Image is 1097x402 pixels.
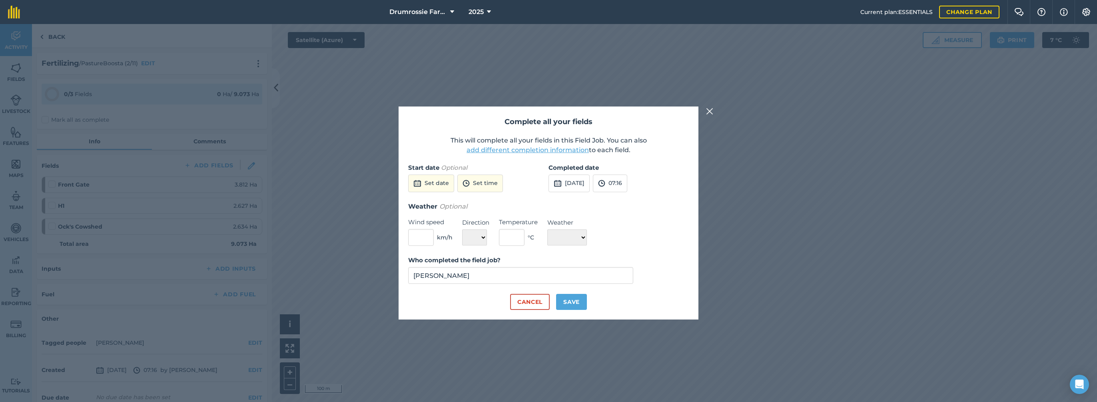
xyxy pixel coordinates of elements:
[439,203,467,210] em: Optional
[547,218,587,227] label: Weather
[554,179,562,188] img: svg+xml;base64,PD94bWwgdmVyc2lvbj0iMS4wIiBlbmNvZGluZz0idXRmLTgiPz4KPCEtLSBHZW5lcmF0b3I6IEFkb2JlIE...
[548,164,599,171] strong: Completed date
[408,256,501,264] strong: Who completed the field job?
[1060,7,1068,17] img: svg+xml;base64,PHN2ZyB4bWxucz0iaHR0cDovL3d3dy53My5vcmcvMjAwMC9zdmciIHdpZHRoPSIxNyIgaGVpZ2h0PSIxNy...
[463,179,470,188] img: svg+xml;base64,PD94bWwgdmVyc2lvbj0iMS4wIiBlbmNvZGluZz0idXRmLTgiPz4KPCEtLSBHZW5lcmF0b3I6IEFkb2JlIE...
[413,179,421,188] img: svg+xml;base64,PD94bWwgdmVyc2lvbj0iMS4wIiBlbmNvZGluZz0idXRmLTgiPz4KPCEtLSBHZW5lcmF0b3I6IEFkb2JlIE...
[499,217,538,227] label: Temperature
[467,145,589,155] button: add different completion information
[408,201,689,212] h3: Weather
[408,116,689,128] h2: Complete all your fields
[408,217,453,227] label: Wind speed
[8,6,20,18] img: fieldmargin Logo
[408,175,454,192] button: Set date
[1070,375,1089,394] div: Open Intercom Messenger
[1014,8,1024,16] img: Two speech bubbles overlapping with the left bubble in the forefront
[1037,8,1046,16] img: A question mark icon
[860,8,933,16] span: Current plan : ESSENTIALS
[437,233,453,242] span: km/h
[457,175,503,192] button: Set time
[462,218,489,227] label: Direction
[510,294,550,310] button: Cancel
[469,7,484,17] span: 2025
[1081,8,1091,16] img: A cog icon
[706,107,713,116] img: svg+xml;base64,PHN2ZyB4bWxucz0iaHR0cDovL3d3dy53My5vcmcvMjAwMC9zdmciIHdpZHRoPSIyMiIgaGVpZ2h0PSIzMC...
[556,294,587,310] button: Save
[441,164,467,171] em: Optional
[548,175,590,192] button: [DATE]
[408,136,689,155] p: This will complete all your fields in this Field Job. You can also to each field.
[389,7,447,17] span: Drumrossie Farms
[598,179,605,188] img: svg+xml;base64,PD94bWwgdmVyc2lvbj0iMS4wIiBlbmNvZGluZz0idXRmLTgiPz4KPCEtLSBHZW5lcmF0b3I6IEFkb2JlIE...
[593,175,627,192] button: 07:16
[528,233,534,242] span: ° C
[939,6,999,18] a: Change plan
[408,164,439,171] strong: Start date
